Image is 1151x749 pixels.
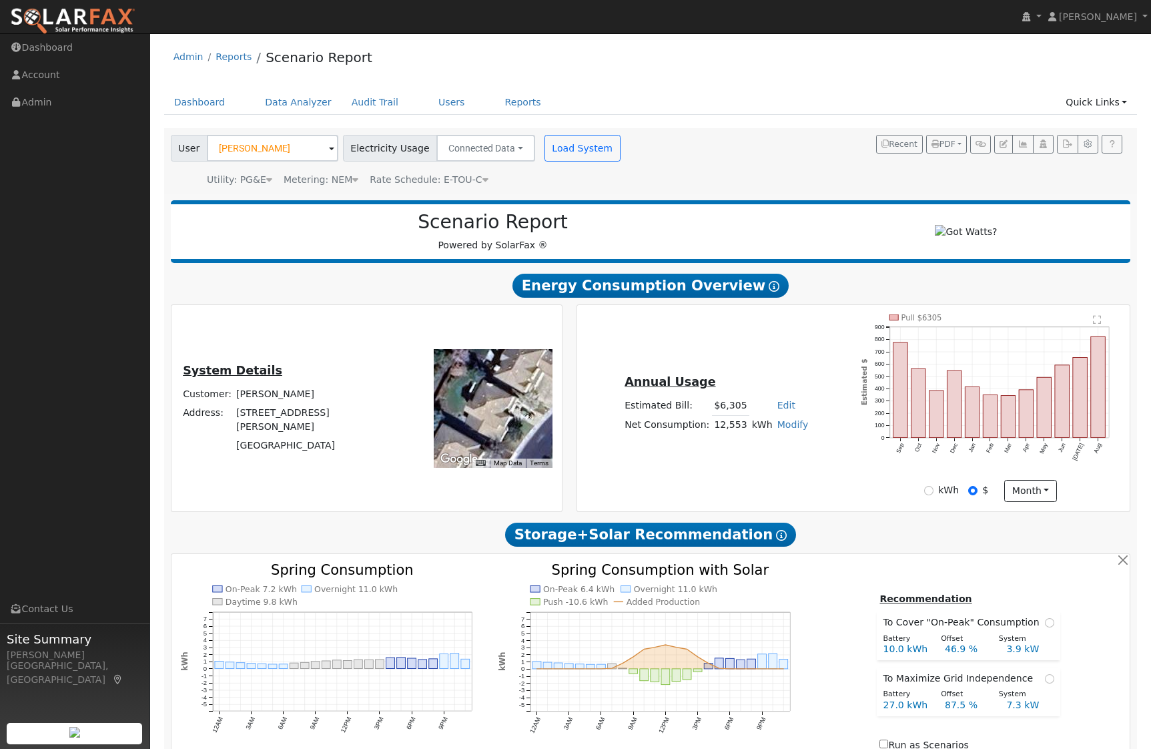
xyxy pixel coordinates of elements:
rect: onclick="" [661,669,670,685]
text: 12AM [528,716,542,734]
a: Data Analyzer [255,90,342,115]
rect: onclick="" [364,660,373,668]
text: 0 [521,665,524,672]
div: Offset [934,689,992,700]
rect: onclick="" [332,660,341,669]
circle: onclick="" [739,668,742,670]
a: Reports [216,51,252,62]
rect: onclick="" [619,668,627,669]
text: Sep [895,442,905,454]
rect: onclick="" [983,395,998,438]
rect: onclick="" [779,659,788,668]
text:  [1094,315,1102,324]
text: Nov [931,442,941,455]
text: 0 [203,665,206,672]
text: 12AM [210,716,224,734]
img: SolarFax [10,7,135,35]
img: retrieve [69,727,80,738]
text: 200 [875,410,885,417]
div: Utility: PG&E [207,173,272,187]
input: Run as Scenarios [879,740,888,748]
circle: onclick="" [697,656,699,658]
div: [PERSON_NAME] [7,648,143,662]
div: System [992,634,1050,645]
text: 12PM [657,716,671,734]
rect: onclick="" [226,662,234,669]
text: Jun [1057,442,1067,453]
div: 7.3 kW [1000,698,1061,712]
div: 27.0 kWh [876,698,937,712]
rect: onclick="" [1019,390,1034,438]
text: Oct [913,442,923,453]
td: Estimated Bill: [623,397,712,416]
span: To Cover "On-Peak" Consumption [883,615,1044,630]
rect: onclick="" [1091,336,1106,437]
td: $6,305 [712,397,749,416]
text: 600 [875,360,885,367]
circle: onclick="" [718,667,721,670]
text: 1 [521,658,524,666]
img: Google [437,451,481,468]
text: 9PM [755,716,767,730]
text: 6PM [723,716,735,730]
rect: onclick="" [893,342,907,438]
circle: onclick="" [557,668,560,670]
circle: onclick="" [568,668,570,670]
text: 700 [875,348,885,355]
rect: onclick="" [704,663,713,668]
circle: onclick="" [611,667,613,670]
rect: onclick="" [1055,365,1070,438]
td: [GEOGRAPHIC_DATA] [234,437,392,455]
rect: onclick="" [311,662,320,669]
text: 3AM [562,716,574,730]
img: Got Watts? [935,225,997,239]
label: kWh [938,483,959,497]
span: PDF [931,140,955,149]
div: Powered by SolarFax ® [177,211,809,252]
text: 6PM [404,716,416,730]
rect: onclick="" [343,661,352,669]
input: $ [968,486,978,495]
rect: onclick="" [629,669,638,674]
td: kWh [749,415,775,435]
text: -3 [201,686,207,694]
rect: onclick="" [1001,396,1016,438]
text: Feb [985,442,995,454]
span: Storage+Solar Recommendation [505,523,796,547]
span: [PERSON_NAME] [1059,11,1137,22]
circle: onclick="" [579,668,581,670]
rect: onclick="" [532,662,541,669]
h2: Scenario Report [184,211,801,234]
u: System Details [183,364,282,377]
rect: onclick="" [408,658,416,669]
a: Admin [173,51,204,62]
text: 9PM [437,716,449,730]
div: [GEOGRAPHIC_DATA], [GEOGRAPHIC_DATA] [7,659,143,687]
text: 5 [203,630,206,637]
text: 3 [203,644,206,651]
i: Show Help [776,530,787,541]
circle: onclick="" [729,668,731,670]
rect: onclick="" [725,658,734,668]
circle: onclick="" [632,656,635,658]
div: 3.9 kW [1000,642,1061,656]
text: -3 [519,686,525,694]
rect: onclick="" [747,659,755,669]
rect: onclick="" [757,654,766,669]
text: 800 [875,336,885,343]
text: 7 [521,615,524,622]
text: Apr [1021,442,1031,453]
a: Users [428,90,475,115]
circle: onclick="" [675,646,677,649]
text: On-Peak 6.4 kWh [543,584,615,594]
i: Show Help [769,281,779,292]
a: Help Link [1102,135,1122,154]
button: Export Interval Data [1057,135,1078,154]
text: On-Peak 7.2 kWh [226,584,297,594]
text: -4 [519,694,525,701]
circle: onclick="" [750,668,753,670]
button: PDF [926,135,967,154]
button: Recent [876,135,923,154]
button: month [1004,480,1057,503]
text: Push -10.6 kWh [543,597,608,607]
